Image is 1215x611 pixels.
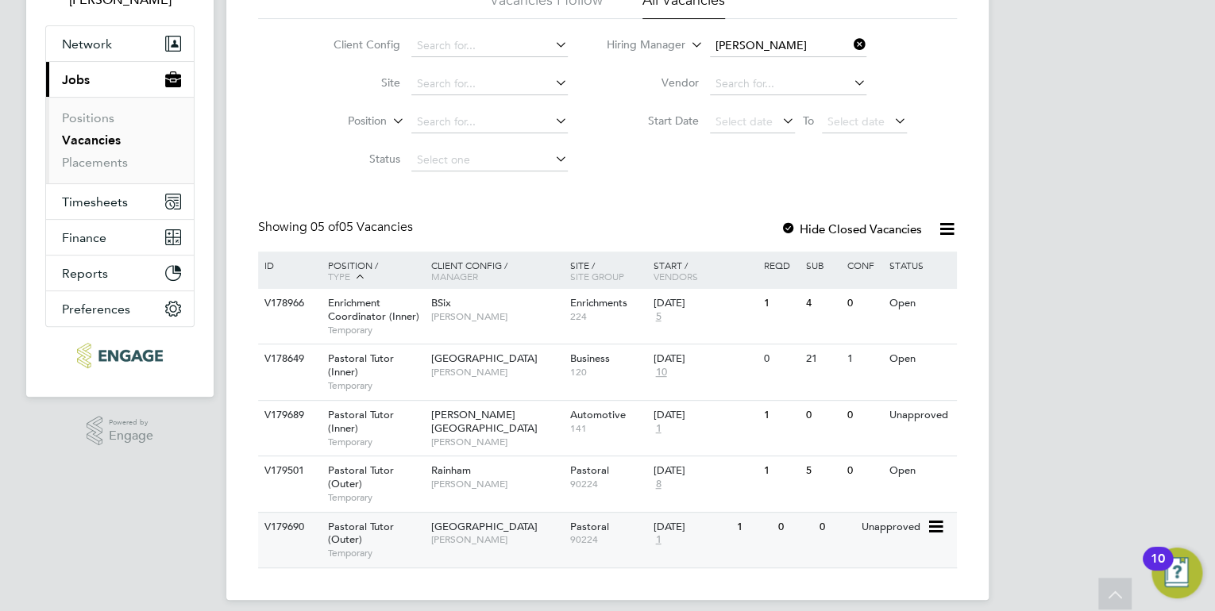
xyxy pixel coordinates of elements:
span: 1 [653,422,663,436]
button: Preferences [46,291,194,326]
span: Enrichments [570,296,627,309]
span: Engage [109,429,153,443]
div: 0 [843,456,885,486]
span: Temporary [328,547,423,559]
div: Jobs [46,97,194,183]
span: Network [62,37,112,52]
span: Temporary [328,379,423,392]
input: Search for... [710,73,866,95]
div: Status [885,252,955,279]
input: Select one [411,149,568,171]
span: [PERSON_NAME] [431,533,562,546]
div: V179501 [260,456,316,486]
div: 10 [1151,559,1165,579]
span: Temporary [328,324,423,336]
span: Pastoral Tutor (Inner) [328,352,394,379]
span: 141 [570,422,646,435]
div: [DATE] [653,464,756,478]
div: 0 [760,344,801,374]
span: Select date [827,114,885,129]
input: Search for... [710,35,866,57]
div: ID [260,252,316,279]
a: Go to home page [45,343,195,368]
span: Pastoral Tutor (Outer) [328,520,394,547]
div: 0 [774,513,816,542]
button: Finance [46,220,194,255]
div: Start / [649,252,760,290]
span: Temporary [328,491,423,504]
div: 1 [843,344,885,374]
a: Vacancies [62,133,121,148]
span: 5 [653,310,663,324]
span: Preferences [62,302,130,317]
label: Site [309,75,400,90]
span: Temporary [328,436,423,448]
label: Position [295,113,387,129]
span: [PERSON_NAME] [431,366,562,379]
span: Pastoral Tutor (Inner) [328,408,394,435]
span: Pastoral Tutor (Outer) [328,463,394,490]
button: Timesheets [46,184,194,219]
span: To [798,110,819,131]
a: Powered byEngage [87,416,154,446]
span: Reports [62,266,108,281]
span: [PERSON_NAME] [431,310,562,323]
label: Client Config [309,37,400,52]
div: Unapproved [858,513,927,542]
div: 21 [802,344,843,374]
span: Rainham [431,463,471,477]
span: Powered by [109,416,153,429]
span: Select date [715,114,773,129]
div: 1 [760,456,801,486]
div: [DATE] [653,352,756,366]
a: Positions [62,110,114,125]
span: Manager [431,270,478,282]
div: [DATE] [653,297,756,310]
div: 1 [760,401,801,430]
span: [PERSON_NAME] [431,478,562,490]
span: 10 [653,366,669,379]
div: V178966 [260,289,316,318]
span: BSix [431,296,451,309]
span: 224 [570,310,646,323]
div: Conf [843,252,885,279]
span: 05 Vacancies [310,219,413,235]
label: Hiring Manager [594,37,685,53]
div: 4 [802,289,843,318]
span: Type [328,270,350,282]
div: Open [885,344,955,374]
div: [DATE] [653,521,728,534]
input: Search for... [411,73,568,95]
input: Search for... [411,111,568,133]
div: [DATE] [653,409,756,422]
button: Reports [46,256,194,290]
div: 0 [843,289,885,318]
span: Automotive [570,408,626,421]
button: Open Resource Center, 10 new notifications [1151,548,1202,598]
span: Enrichment Coordinator (Inner) [328,296,419,323]
span: Site Group [570,270,624,282]
span: Jobs [62,72,90,87]
div: Open [885,289,955,318]
span: Timesheets [62,194,128,209]
span: Business [570,352,610,365]
div: Client Config / [427,252,566,290]
button: Network [46,26,194,61]
a: Placements [62,155,128,170]
div: V179689 [260,401,316,430]
span: 120 [570,366,646,379]
div: 1 [760,289,801,318]
span: 8 [653,478,663,491]
span: [PERSON_NAME][GEOGRAPHIC_DATA] [431,408,538,435]
img: ncclondon-logo-retina.png [77,343,162,368]
div: 0 [816,513,857,542]
div: 5 [802,456,843,486]
div: Position / [316,252,427,291]
label: Vendor [607,75,699,90]
span: Finance [62,230,106,245]
label: Start Date [607,113,699,128]
div: V178649 [260,344,316,374]
span: [GEOGRAPHIC_DATA] [431,520,538,533]
button: Jobs [46,62,194,97]
div: 0 [843,401,885,430]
